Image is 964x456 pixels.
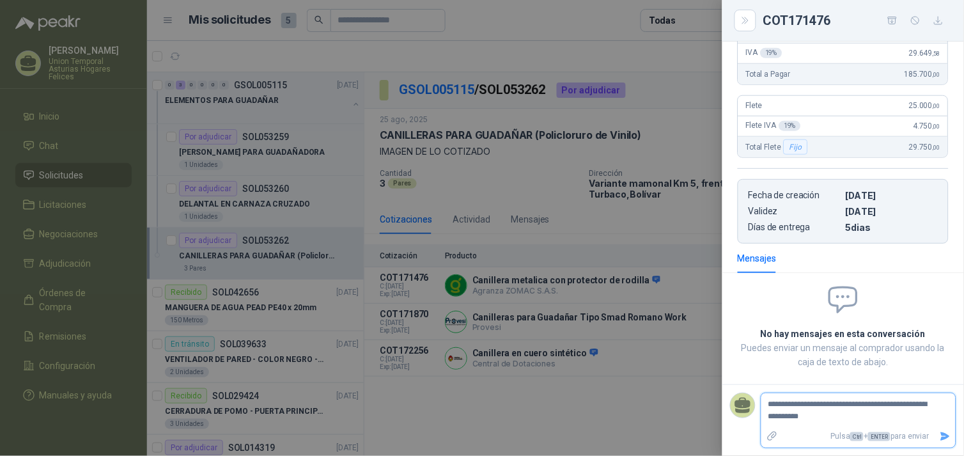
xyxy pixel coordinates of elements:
[738,341,949,369] p: Puedes enviar un mensaje al comprador usando la caja de texto de abajo.
[935,425,956,448] button: Enviar
[933,123,940,130] span: ,00
[738,13,753,28] button: Close
[749,206,841,217] p: Validez
[909,49,940,58] span: 29.649
[746,121,801,131] span: Flete IVA
[868,432,890,441] span: ENTER
[749,190,841,201] p: Fecha de creación
[738,251,777,265] div: Mensajes
[846,190,938,201] p: [DATE]
[850,432,864,441] span: Ctrl
[783,425,935,448] p: Pulsa + para enviar
[746,70,791,79] span: Total a Pagar
[933,102,940,109] span: ,00
[761,48,783,58] div: 19 %
[913,122,940,130] span: 4.750
[933,71,940,78] span: ,00
[784,139,807,155] div: Fijo
[933,50,940,57] span: ,58
[746,48,782,58] span: IVA
[846,206,938,217] p: [DATE]
[761,425,783,448] label: Adjuntar archivos
[933,144,940,151] span: ,00
[746,139,811,155] span: Total Flete
[905,70,940,79] span: 185.700
[749,222,841,233] p: Días de entrega
[909,101,940,110] span: 25.000
[746,101,763,110] span: Flete
[909,143,940,152] span: 29.750
[738,327,949,341] h2: No hay mensajes en esta conversación
[846,222,938,233] p: 5 dias
[779,121,802,131] div: 19 %
[763,10,949,31] div: COT171476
